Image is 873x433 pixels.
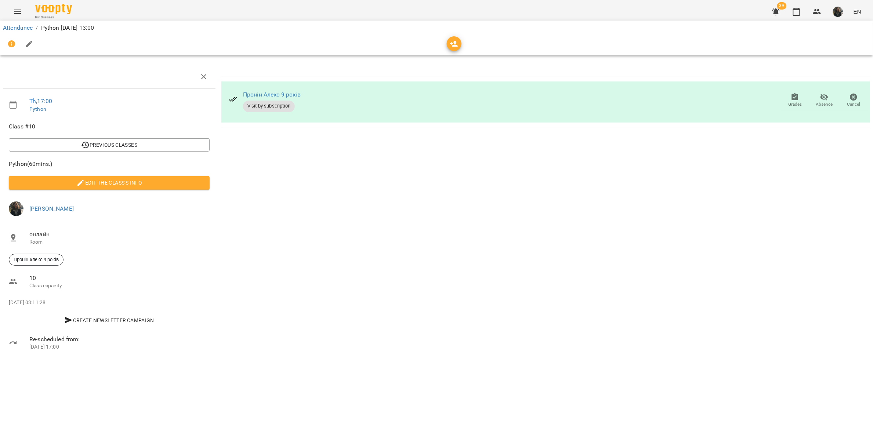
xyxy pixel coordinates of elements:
span: Absence [816,101,833,108]
button: Previous Classes [9,138,210,152]
span: Python ( 60 mins. ) [9,160,210,168]
span: EN [854,8,861,15]
span: Cancel [847,101,861,108]
nav: breadcrumb [3,23,870,32]
span: Edit the class's Info [15,178,204,187]
a: Th , 17:00 [29,98,52,105]
span: Re-scheduled from: [29,335,210,344]
a: [PERSON_NAME] [29,205,74,212]
span: Create Newsletter Campaign [12,316,207,325]
button: Grades [780,90,810,111]
span: 10 [29,274,210,283]
button: Absence [810,90,839,111]
span: Пронін Алекс 9 років [9,256,63,263]
span: Class #10 [9,122,210,131]
p: [DATE] 17:00 [29,343,210,351]
button: Create Newsletter Campaign [9,314,210,327]
span: For Business [35,15,72,20]
a: Attendance [3,24,33,31]
button: Menu [9,3,26,21]
span: Previous Classes [15,141,204,149]
img: Voopty Logo [35,4,72,14]
button: Cancel [839,90,869,111]
img: 33f9a82ed513007d0552af73e02aac8a.jpg [833,7,843,17]
span: Visit by subscription [243,103,295,109]
span: онлайн [29,230,210,239]
p: Class capacity [29,282,210,290]
p: Python [DATE] 13:00 [41,23,94,32]
img: 33f9a82ed513007d0552af73e02aac8a.jpg [9,201,23,216]
span: Grades [789,101,802,108]
button: EN [851,5,864,18]
div: Пронін Алекс 9 років [9,254,64,266]
span: 39 [777,2,787,10]
button: Edit the class's Info [9,176,210,189]
p: Room [29,239,210,246]
li: / [36,23,38,32]
a: Python [29,106,46,112]
a: Пронін Алекс 9 років [243,91,301,98]
p: [DATE] 03:11:28 [9,299,210,306]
